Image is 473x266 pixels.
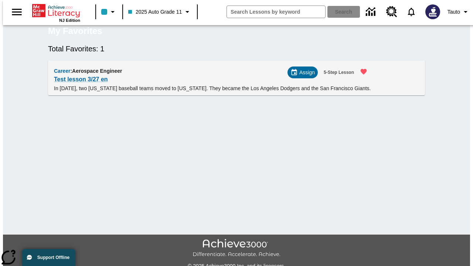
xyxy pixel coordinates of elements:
a: Test lesson 3/27 en [54,74,108,85]
span: Career [54,68,70,74]
button: Profile/Settings [445,5,473,18]
input: search field [227,6,325,18]
span: 5-Step Lesson [324,69,354,76]
a: Notifications [402,2,421,21]
span: Assign [299,69,315,76]
a: Home [32,3,80,18]
button: Remove from Favorites [355,64,372,80]
a: Resource Center, Will open in new tab [382,2,402,22]
h6: Total Favorites: 1 [48,43,425,55]
button: Select a new avatar [421,2,445,21]
button: Class: 2025 Auto Grade 11, Select your class [125,5,195,18]
p: In [DATE], two [US_STATE] baseball teams moved to [US_STATE]. They became the Los Angeles Dodgers... [54,85,372,92]
button: Support Offline [22,249,75,266]
span: NJ Edition [59,18,80,23]
button: Class color is light blue. Change class color [98,5,120,18]
a: Data Center [361,2,382,22]
div: Assign Choose Dates [287,66,318,78]
h5: My Favorites [48,25,102,37]
span: 2025 Auto Grade 11 [128,8,182,16]
span: Tauto [448,8,460,16]
button: 5-Step Lesson [321,66,357,79]
span: : Aerospace Engineer [70,68,122,74]
img: Avatar [425,4,440,19]
div: Home [32,3,80,23]
img: Achieve3000 Differentiate Accelerate Achieve [193,239,280,258]
button: Open side menu [6,1,28,23]
span: Support Offline [37,255,69,260]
